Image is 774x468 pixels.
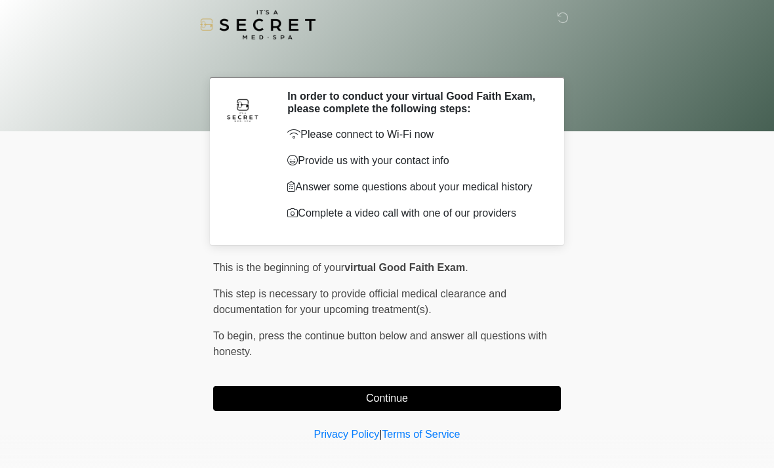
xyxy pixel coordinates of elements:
button: Continue [213,386,561,411]
p: Please connect to Wi-Fi now [287,127,541,142]
span: press the continue button below and answer all questions with honesty. [213,330,547,357]
p: Provide us with your contact info [287,153,541,169]
a: Terms of Service [382,429,460,440]
span: . [465,262,468,273]
span: This step is necessary to provide official medical clearance and documentation for your upcoming ... [213,288,506,315]
h1: ‎ ‎ [203,47,571,72]
img: It's A Secret Med Spa Logo [200,10,316,39]
a: | [379,429,382,440]
span: This is the beginning of your [213,262,344,273]
p: Complete a video call with one of our providers [287,205,541,221]
span: To begin, [213,330,258,341]
img: Agent Avatar [223,90,262,129]
h2: In order to conduct your virtual Good Faith Exam, please complete the following steps: [287,90,541,115]
p: Answer some questions about your medical history [287,179,541,195]
strong: virtual Good Faith Exam [344,262,465,273]
a: Privacy Policy [314,429,380,440]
